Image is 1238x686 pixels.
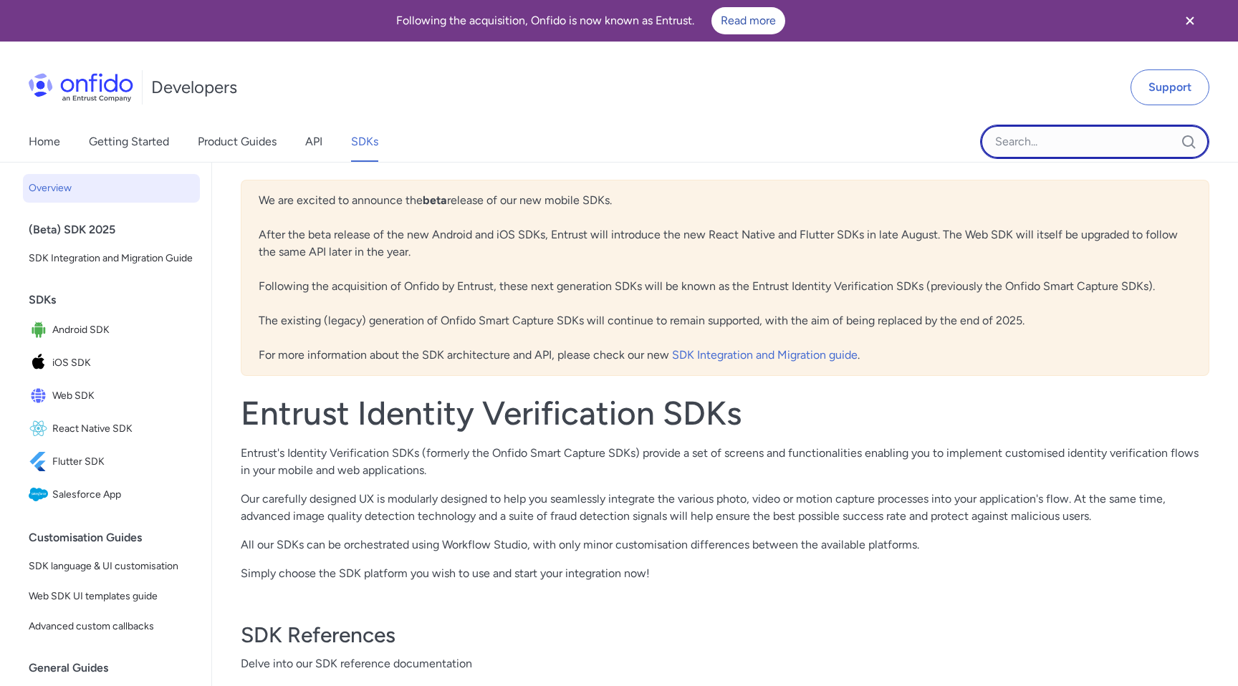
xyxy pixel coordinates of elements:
img: IconWeb SDK [29,386,52,406]
div: Customisation Guides [29,523,206,552]
div: We are excited to announce the release of our new mobile SDKs. After the beta release of the new ... [241,180,1209,376]
a: Home [29,122,60,162]
a: IconWeb SDKWeb SDK [23,380,200,412]
span: Android SDK [52,320,194,340]
a: Support [1131,69,1209,105]
img: IconiOS SDK [29,353,52,373]
h1: Developers [151,76,237,99]
a: SDK Integration and Migration Guide [23,244,200,273]
svg: Close banner [1181,12,1199,29]
div: General Guides [29,654,206,682]
a: IconSalesforce AppSalesforce App [23,479,200,511]
a: Web SDK UI templates guide [23,582,200,611]
span: Web SDK UI templates guide [29,588,194,605]
a: SDKs [351,122,378,162]
a: Advanced custom callbacks [23,612,200,641]
a: Overview [23,174,200,203]
a: SDK language & UI customisation [23,552,200,581]
div: (Beta) SDK 2025 [29,216,206,244]
img: IconSalesforce App [29,485,52,505]
img: Onfido Logo [29,73,133,102]
button: Close banner [1163,3,1217,39]
div: Following the acquisition, Onfido is now known as Entrust. [17,7,1163,34]
span: SDK language & UI customisation [29,558,194,575]
img: IconReact Native SDK [29,419,52,439]
span: Flutter SDK [52,452,194,472]
span: React Native SDK [52,419,194,439]
a: Product Guides [198,122,277,162]
input: Onfido search input field [980,125,1209,159]
a: Getting Started [89,122,169,162]
p: All our SDKs can be orchestrated using Workflow Studio, with only minor customisation differences... [241,536,1209,554]
b: beta [423,193,447,207]
p: Our carefully designed UX is modularly designed to help you seamlessly integrate the various phot... [241,491,1209,525]
span: Advanced custom callbacks [29,618,194,635]
a: IconFlutter SDKFlutter SDK [23,446,200,478]
span: Overview [29,180,194,197]
span: SDK Integration and Migration Guide [29,250,194,267]
span: Delve into our SDK reference documentation [241,655,1209,672]
div: SDKs [29,286,206,314]
span: iOS SDK [52,353,194,373]
span: Web SDK [52,386,194,406]
a: Read more [711,7,785,34]
a: IconAndroid SDKAndroid SDK [23,314,200,346]
img: IconAndroid SDK [29,320,52,340]
p: Entrust's Identity Verification SDKs (formerly the Onfido Smart Capture SDKs) provide a set of sc... [241,445,1209,479]
a: IconiOS SDKiOS SDK [23,347,200,379]
h1: Entrust Identity Verification SDKs [241,393,1209,433]
a: SDK Integration and Migration guide [672,348,858,362]
p: Simply choose the SDK platform you wish to use and start your integration now! [241,565,1209,582]
h3: SDK References [241,621,1209,649]
span: Salesforce App [52,485,194,505]
a: API [305,122,322,162]
img: IconFlutter SDK [29,452,52,472]
a: IconReact Native SDKReact Native SDK [23,413,200,445]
